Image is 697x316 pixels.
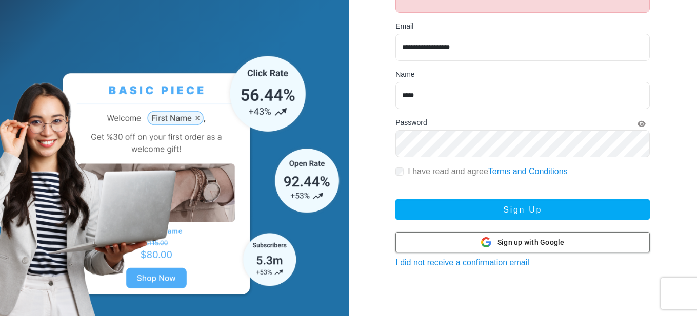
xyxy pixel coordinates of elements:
a: Terms and Conditions [488,167,568,176]
label: Password [395,117,427,128]
button: Sign Up [395,199,650,220]
label: Email [395,21,413,32]
button: Sign up with Google [395,232,650,252]
a: I did not receive a confirmation email [395,258,529,267]
label: I have read and agree [408,165,567,178]
label: Name [395,69,414,80]
span: Sign up with Google [497,237,565,248]
i: Show Password [638,120,646,128]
